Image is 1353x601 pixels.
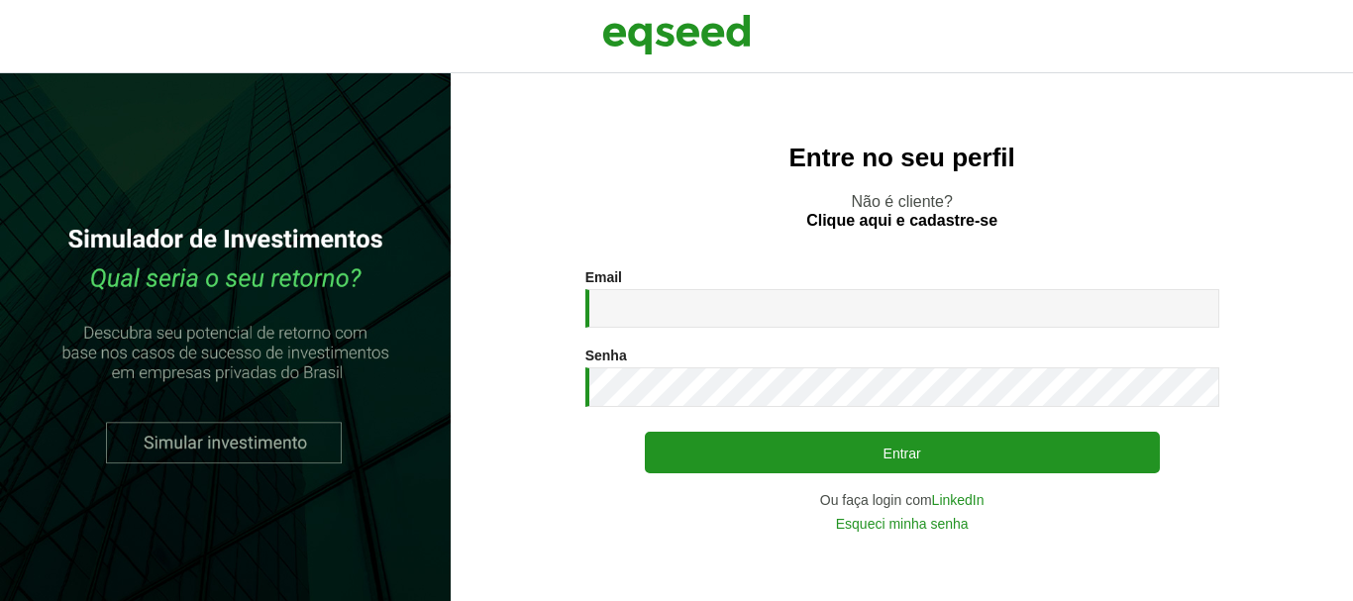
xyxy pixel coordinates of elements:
[490,144,1313,172] h2: Entre no seu perfil
[602,10,751,59] img: EqSeed Logo
[585,270,622,284] label: Email
[490,192,1313,230] p: Não é cliente?
[585,349,627,362] label: Senha
[806,213,997,229] a: Clique aqui e cadastre-se
[585,493,1219,507] div: Ou faça login com
[932,493,985,507] a: LinkedIn
[836,517,969,531] a: Esqueci minha senha
[645,432,1160,473] button: Entrar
